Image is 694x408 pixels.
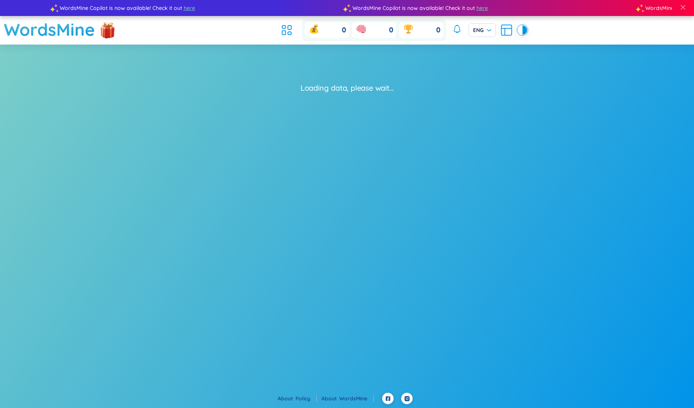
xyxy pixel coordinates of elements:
[278,394,317,403] div: About
[346,4,639,12] div: WordsMine Copilot is now available! Check it out
[473,26,491,34] span: ENG
[475,4,487,12] span: here
[342,26,346,35] span: 0
[4,16,95,43] a: WordsMine
[53,4,346,12] div: WordsMine Copilot is now available! Check it out
[100,18,115,41] img: flashSalesIcon.a7f4f837.png
[339,395,374,402] a: WordsMine
[389,26,393,35] span: 0
[295,395,317,402] a: Policy
[436,26,440,35] span: 0
[321,394,374,403] div: About
[183,4,194,12] span: here
[300,83,394,93] div: Loading data, please wait...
